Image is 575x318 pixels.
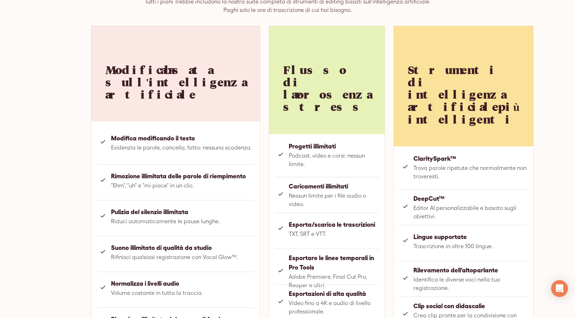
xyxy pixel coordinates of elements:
font: Esportare le linee temporali in Pro Tools [289,254,374,271]
font: Evidenzia le parole, cancella, fatto: nessuna scadenza. [111,144,252,151]
font: Rifinisci qualsiasi registrazione con Vocal Glow™. [111,254,238,260]
font: Caricamenti illimitati [289,183,348,190]
font: Esporta/scarica le trascrizioni [289,221,375,228]
font: Identifica le diverse voci nella tua registrazione. [413,276,500,291]
font: Adobe Premiere, Final Cut Pro, Reaper e altri. [289,273,367,289]
font: DeepCut™ [413,195,445,202]
font: Lingue supportate [413,233,467,240]
font: Editor AI personalizzabile e basato sugli obiettivi. [413,205,516,220]
font: basata sull'intelligenza artificiale [105,62,246,101]
font: Modifica [105,62,165,77]
font: Flusso di lavoro [283,62,346,101]
font: Strumenti di intelligenza artificiale [408,62,505,114]
font: Modifica modificando il testo [111,134,195,142]
font: senza stress [283,87,371,114]
font: Rimozione illimitata delle parole di riempimento [111,172,246,180]
font: TXT, SRT e VTT. [289,231,326,237]
font: Podcast, video e corsi: nessun limite. [289,152,365,167]
font: "Ehm", "uh" e "mi piace" in un clic. [111,182,194,189]
font: ClaritySpark™ [413,155,456,162]
font: Pulizia del silenzio illimitata [111,208,188,216]
font: Video fino a 4K e audio di livello professionale. [289,300,371,315]
font: Normalizza i livelli audio [111,280,179,287]
font: Suono illimitato di qualità da studio [111,244,212,251]
font: Paghi solo le ore di trascrizione di cui hai bisogno. [223,7,352,13]
font: Trascrizione in oltre 100 lingue. [413,243,493,250]
font: Nessun limite per i file audio o video. [289,192,366,207]
font: Rilevamento dell'altoparlante [413,266,498,274]
font: Esportazioni di alta qualità [289,290,366,297]
font: più intelligenti [408,99,519,126]
font: Clip social con didascalie [413,302,485,310]
font: Volume costante in tutta la traccia. [111,290,203,296]
div: Apri Intercom Messenger [551,280,568,297]
font: Trova parole ripetute che normalmente non troveresti. [413,165,527,180]
font: Progetti illimitati [289,143,336,150]
font: Riduci automaticamente le pause lunghe. [111,218,220,225]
